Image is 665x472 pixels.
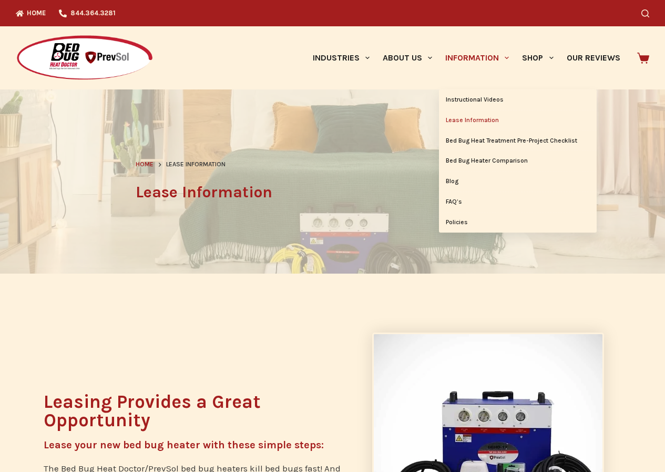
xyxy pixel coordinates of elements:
[306,26,627,89] nav: Primary
[439,111,597,130] a: Lease Information
[376,26,438,89] a: About Us
[136,160,154,168] span: Home
[44,393,344,429] h2: Leasing Provides a Great Opportunity
[439,151,597,171] a: Bed Bug Heater Comparison
[439,192,597,212] a: FAQ’s
[560,26,627,89] a: Our Reviews
[641,9,649,17] button: Search
[136,180,530,204] h1: Lease Information
[439,26,516,89] a: Information
[439,172,597,192] a: Blog
[439,90,597,110] a: Instructional Videos
[44,440,344,450] h5: Lease your new bed bug heater with these simple steps:
[166,159,226,170] span: Lease Information
[16,35,154,82] img: Prevsol/Bed Bug Heat Doctor
[439,213,597,233] a: Policies
[439,131,597,151] a: Bed Bug Heat Treatment Pre-Project Checklist
[516,26,560,89] a: Shop
[136,159,154,170] a: Home
[306,26,376,89] a: Industries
